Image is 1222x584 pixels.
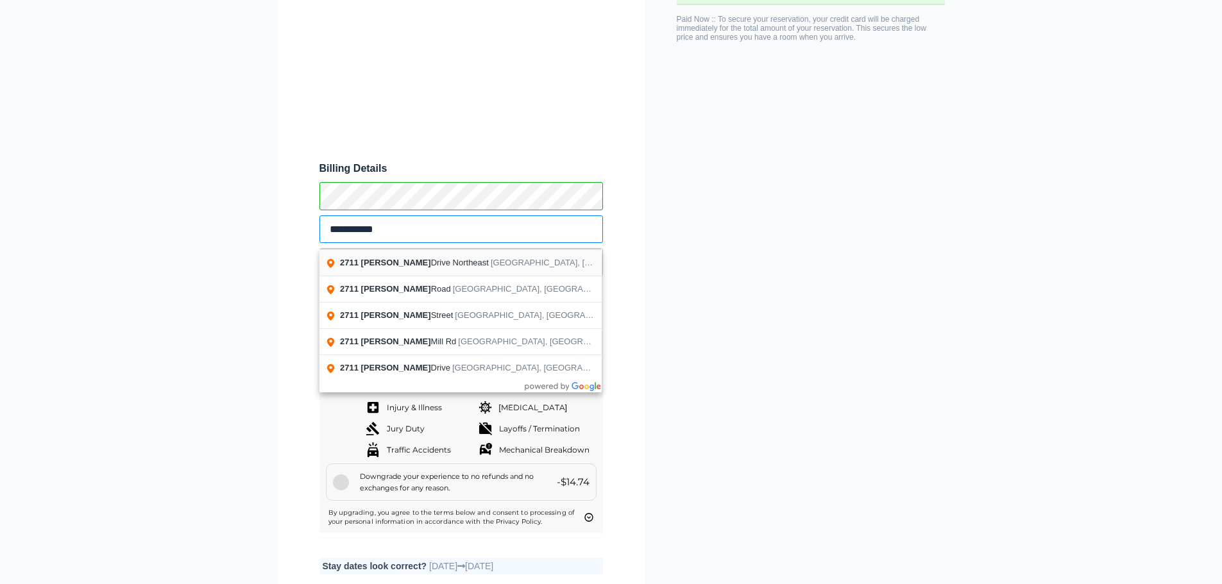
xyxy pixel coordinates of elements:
b: Stay dates look correct? [323,561,427,571]
span: Street [340,310,455,320]
span: Drive [340,363,452,372]
span: [PERSON_NAME] [361,310,431,320]
span: Road [340,284,453,294]
span: [DATE] [DATE] [429,561,493,571]
span: [PERSON_NAME] [361,258,431,267]
span: Paid Now :: To secure your reservation, your credit card will be charged immediately for the tota... [677,15,926,42]
span: [PERSON_NAME] [361,284,431,294]
span: [GEOGRAPHIC_DATA], [GEOGRAPHIC_DATA], [GEOGRAPHIC_DATA] [452,363,722,372]
span: 2711 [340,258,359,267]
span: 2711 [340,310,359,320]
span: [GEOGRAPHIC_DATA], [GEOGRAPHIC_DATA], [GEOGRAPHIC_DATA] [491,258,760,267]
span: [GEOGRAPHIC_DATA], [GEOGRAPHIC_DATA], [GEOGRAPHIC_DATA] [453,284,722,294]
span: [GEOGRAPHIC_DATA], [GEOGRAPHIC_DATA], [GEOGRAPHIC_DATA] [458,337,727,346]
span: 2711 [PERSON_NAME] [340,363,431,372]
span: Drive Northeast [340,258,491,267]
span: [GEOGRAPHIC_DATA], [GEOGRAPHIC_DATA], [GEOGRAPHIC_DATA] [455,310,724,320]
span: Mill Rd [340,337,458,346]
span: 2711 [340,284,359,294]
span: Billing Details [319,163,603,174]
span: 2711 [PERSON_NAME] [340,337,431,346]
